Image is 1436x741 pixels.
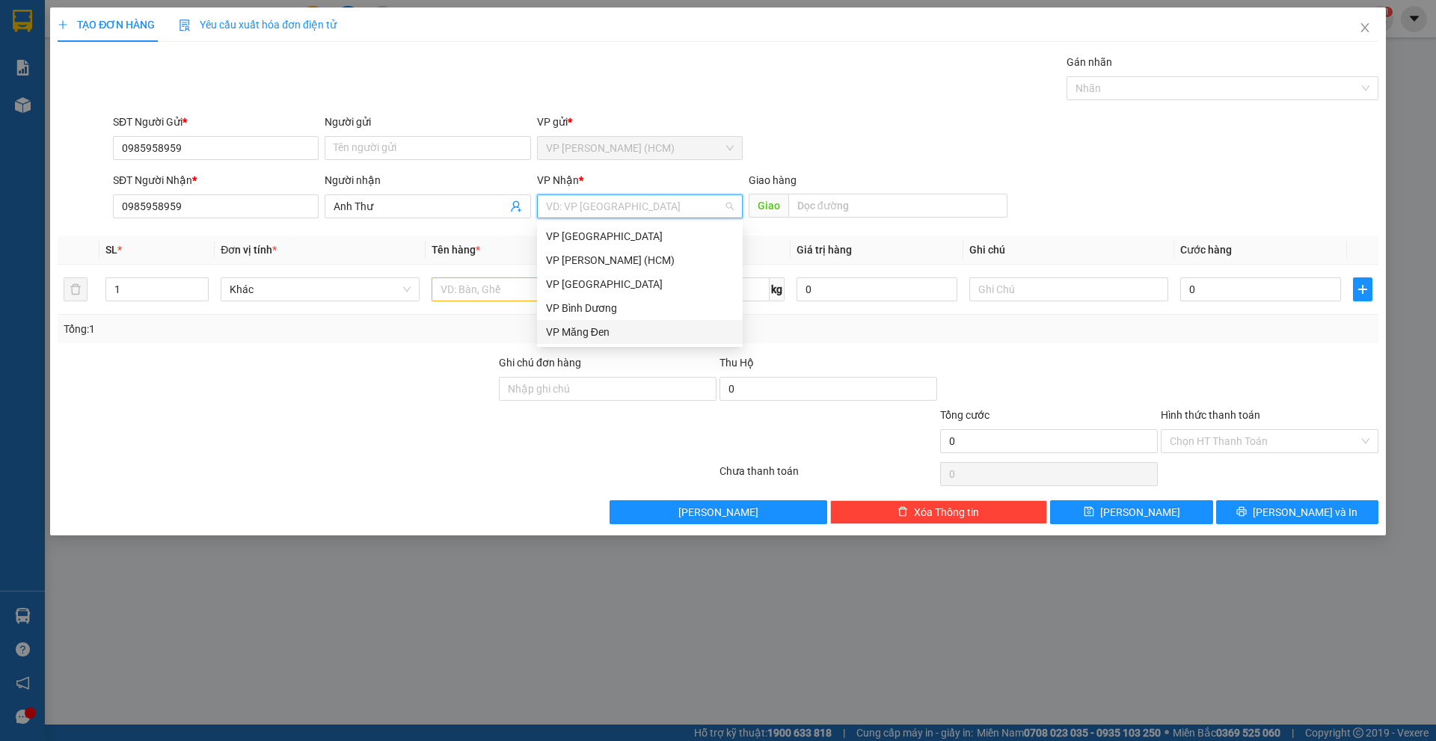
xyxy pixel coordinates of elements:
div: VP Hoàng Văn Thụ (HCM) [537,248,743,272]
span: Tổng cước [940,409,989,421]
span: plus [1354,283,1372,295]
button: Close [1344,7,1386,49]
button: deleteXóa Thông tin [830,500,1048,524]
span: close [1359,22,1371,34]
span: TẠO ĐƠN HÀNG [58,19,155,31]
input: Ghi Chú [969,277,1168,301]
span: user-add [510,200,522,212]
input: VD: Bàn, Ghế [432,277,630,301]
label: Ghi chú đơn hàng [499,357,581,369]
div: VP [GEOGRAPHIC_DATA] [546,276,734,292]
div: Người gửi [325,114,530,130]
div: VP Măng Đen [537,320,743,344]
th: Ghi chú [963,236,1174,265]
label: Hình thức thanh toán [1161,409,1260,421]
div: VP Đà Lạt [537,272,743,296]
span: delete [897,506,908,518]
span: printer [1236,506,1247,518]
div: VP gửi [537,114,743,130]
span: [PERSON_NAME] và In [1253,504,1357,520]
span: Tên hàng [432,244,480,256]
div: SĐT Người Gửi [113,114,319,130]
span: Đơn vị tính [221,244,277,256]
button: save[PERSON_NAME] [1050,500,1212,524]
input: Ghi chú đơn hàng [499,377,717,401]
div: VP [PERSON_NAME] (HCM) [546,252,734,268]
span: plus [58,19,68,30]
span: Yêu cầu xuất hóa đơn điện tử [179,19,337,31]
span: [PERSON_NAME] [1100,504,1180,520]
button: printer[PERSON_NAME] và In [1216,500,1378,524]
div: VP [GEOGRAPHIC_DATA] [546,228,734,245]
img: icon [179,19,191,31]
span: Giá trị hàng [797,244,852,256]
button: plus [1353,277,1372,301]
button: delete [64,277,88,301]
div: SĐT Người Nhận [113,172,319,188]
span: VP Nhận [537,174,579,186]
button: [PERSON_NAME] [610,500,827,524]
input: 0 [797,277,957,301]
div: Người nhận [325,172,530,188]
div: VP Bình Dương [537,296,743,320]
div: VP Biên Hòa [537,224,743,248]
div: VP Bình Dương [546,300,734,316]
div: VP Măng Đen [546,324,734,340]
label: Gán nhãn [1067,56,1112,68]
span: Giao [749,194,788,218]
span: Cước hàng [1180,244,1232,256]
span: save [1084,506,1094,518]
span: VP Hoàng Văn Thụ (HCM) [546,137,734,159]
div: Chưa thanh toán [718,463,939,489]
span: Thu Hộ [719,357,754,369]
div: Tổng: 1 [64,321,554,337]
span: Xóa Thông tin [914,504,979,520]
span: Giao hàng [749,174,797,186]
span: SL [105,244,117,256]
input: Dọc đường [788,194,1007,218]
span: Khác [230,278,411,301]
span: [PERSON_NAME] [678,504,758,520]
span: kg [770,277,785,301]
